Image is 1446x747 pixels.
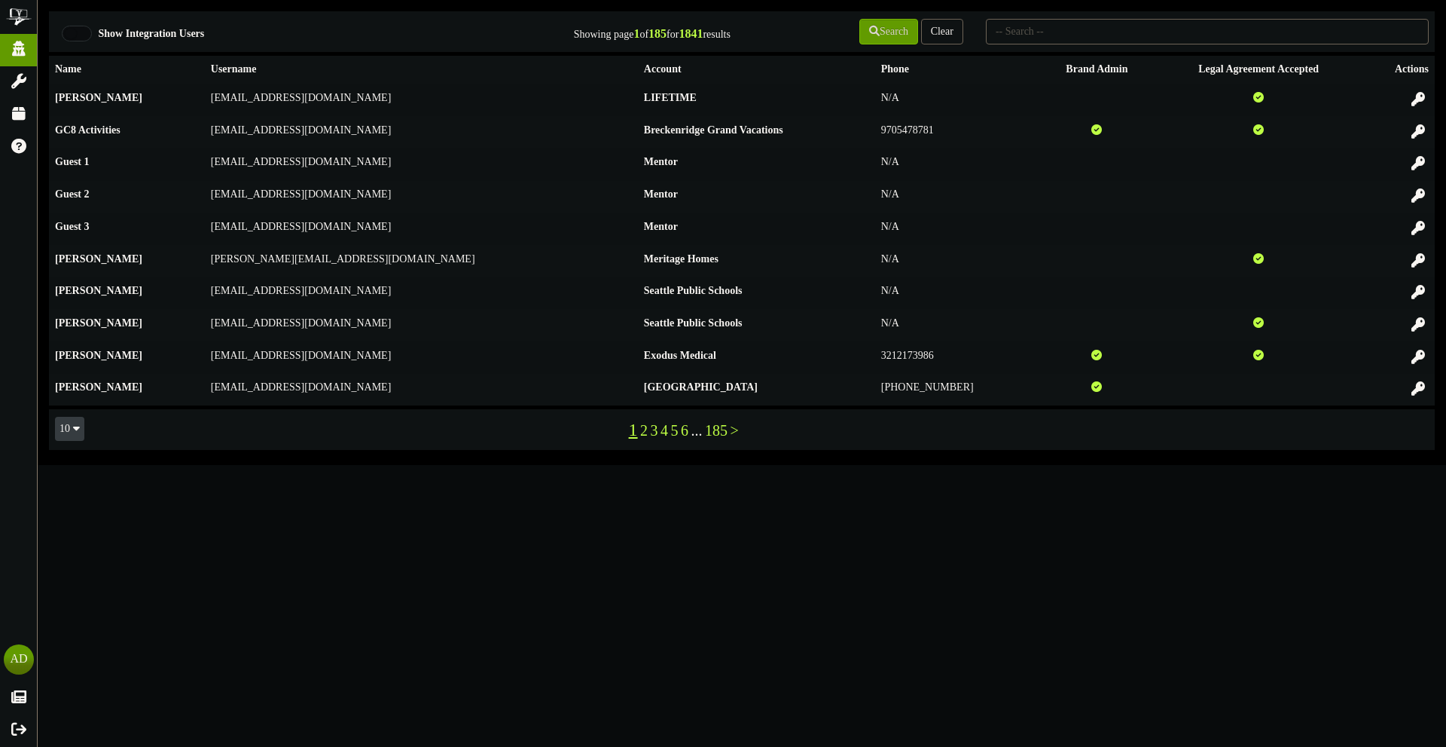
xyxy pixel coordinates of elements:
[205,374,638,406] td: [EMAIL_ADDRESS][DOMAIN_NAME]
[49,84,205,116] th: [PERSON_NAME]
[49,374,205,406] th: [PERSON_NAME]
[205,309,638,341] td: [EMAIL_ADDRESS][DOMAIN_NAME]
[1155,56,1362,84] th: Legal Agreement Accepted
[875,309,1039,341] td: N/A
[875,181,1039,213] td: N/A
[638,116,875,148] th: Breckenridge Grand Vacations
[1039,56,1155,84] th: Brand Admin
[205,84,638,116] td: [EMAIL_ADDRESS][DOMAIN_NAME]
[705,422,728,439] a: 185
[49,148,205,181] th: Guest 1
[731,422,739,439] a: >
[205,181,638,213] td: [EMAIL_ADDRESS][DOMAIN_NAME]
[638,341,875,374] th: Exodus Medical
[509,17,742,43] div: Showing page of for results
[49,181,205,213] th: Guest 2
[633,27,639,40] strong: 1
[49,213,205,245] th: Guest 3
[859,19,918,44] button: Search
[4,644,34,675] div: AD
[681,422,688,439] a: 6
[691,422,703,439] a: ...
[205,213,638,245] td: [EMAIL_ADDRESS][DOMAIN_NAME]
[205,56,638,84] th: Username
[638,245,875,277] th: Meritage Homes
[638,374,875,406] th: [GEOGRAPHIC_DATA]
[875,213,1039,245] td: N/A
[205,341,638,374] td: [EMAIL_ADDRESS][DOMAIN_NAME]
[986,19,1429,44] input: -- Search --
[1362,56,1435,84] th: Actions
[49,245,205,277] th: [PERSON_NAME]
[648,27,667,40] strong: 185
[638,213,875,245] th: Mentor
[49,309,205,341] th: [PERSON_NAME]
[638,84,875,116] th: LIFETIME
[875,277,1039,310] td: N/A
[875,341,1039,374] td: 3212173986
[640,422,648,439] a: 2
[638,309,875,341] th: Seattle Public Schools
[660,422,668,439] a: 4
[651,422,658,439] a: 3
[875,245,1039,277] td: N/A
[205,116,638,148] td: [EMAIL_ADDRESS][DOMAIN_NAME]
[49,277,205,310] th: [PERSON_NAME]
[638,148,875,181] th: Mentor
[629,420,638,439] a: 1
[671,422,679,439] a: 5
[875,84,1039,116] td: N/A
[679,27,703,40] strong: 1841
[875,374,1039,406] td: [PHONE_NUMBER]
[875,148,1039,181] td: N/A
[638,181,875,213] th: Mentor
[875,56,1039,84] th: Phone
[87,26,205,41] label: Show Integration Users
[205,245,638,277] td: [PERSON_NAME][EMAIL_ADDRESS][DOMAIN_NAME]
[49,56,205,84] th: Name
[921,19,963,44] button: Clear
[49,341,205,374] th: [PERSON_NAME]
[55,417,84,441] button: 10
[205,148,638,181] td: [EMAIL_ADDRESS][DOMAIN_NAME]
[638,277,875,310] th: Seattle Public Schools
[638,56,875,84] th: Account
[875,116,1039,148] td: 9705478781
[49,116,205,148] th: GC8 Activities
[205,277,638,310] td: [EMAIL_ADDRESS][DOMAIN_NAME]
